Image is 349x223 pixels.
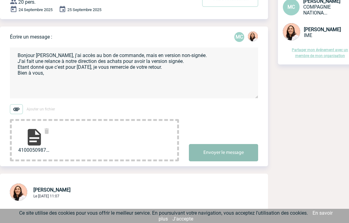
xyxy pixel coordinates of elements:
[19,7,53,12] span: 24 Septembre 2025
[10,34,52,40] p: Écrire un message :
[33,194,59,198] span: Le [DATE] 11:07
[283,23,300,40] img: 129834-0.png
[10,184,27,201] img: 129834-0.png
[18,147,50,153] span: 4100050987-IME IDEAL...
[304,27,341,32] span: [PERSON_NAME]
[234,32,244,42] p: MC
[24,127,44,147] img: file-document.svg
[189,144,258,161] button: Envoyer le message
[234,32,244,42] div: Marie-Stéphanie CHEVILLARD
[248,31,258,43] div: Melissa NOBLET
[292,48,348,58] a: Partager mon événement avec un membre de mon organisation
[159,210,333,222] a: En savoir plus
[43,127,50,135] img: delete.svg
[248,31,258,41] img: 129834-0.png
[287,4,295,10] span: MC
[304,32,312,38] span: IME
[303,4,331,16] span: COMPAGNIE NATIONALE DU RHONE
[33,187,70,193] span: [PERSON_NAME]
[19,210,308,216] span: Ce site utilise des cookies pour vous offrir le meilleur service. En poursuivant votre navigation...
[172,216,193,222] a: J'accepte
[27,107,55,111] span: Ajouter un fichier
[67,7,101,12] span: 25 Septembre 2025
